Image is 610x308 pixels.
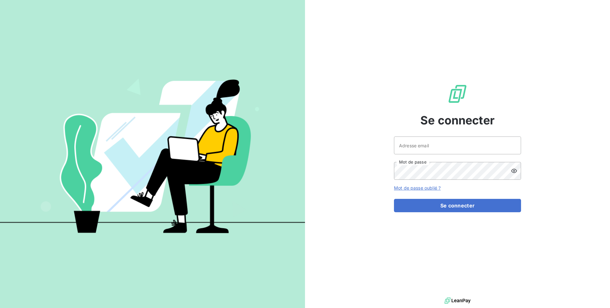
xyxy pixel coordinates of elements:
a: Mot de passe oublié ? [394,185,441,191]
button: Se connecter [394,199,521,212]
img: Logo LeanPay [447,84,468,104]
img: logo [444,296,471,305]
input: placeholder [394,136,521,154]
span: Se connecter [420,112,495,129]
